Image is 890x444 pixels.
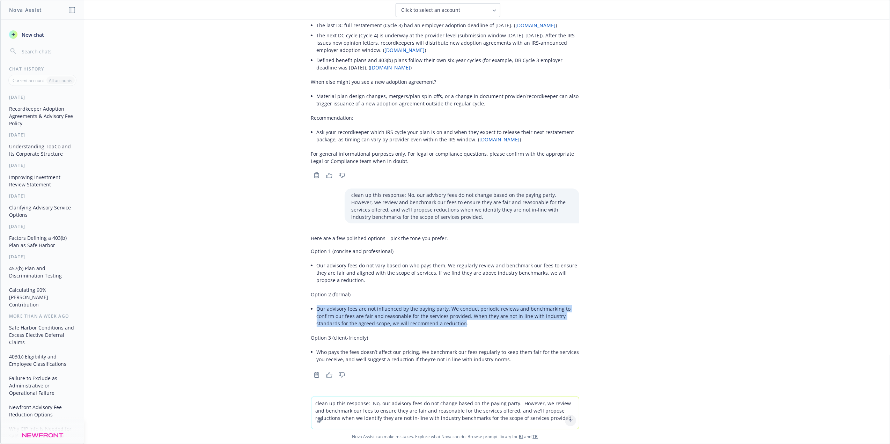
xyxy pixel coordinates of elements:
[6,171,79,190] button: Improving Investment Review Statement
[396,3,500,17] button: Click to select an account
[317,55,579,73] li: Defined benefit plans and 403(b) plans follow their own six‑year cycles (for example, DB Cycle 3 ...
[6,202,79,221] button: Clarifying Advisory Service Options
[1,223,84,229] div: [DATE]
[6,141,79,160] button: Understanding TopCo and Its Corporate Structure
[311,150,579,165] p: For general informational purposes only. For legal or compliance questions, please confirm with t...
[311,247,579,255] p: Option 1 (concise and professional)
[1,132,84,138] div: [DATE]
[402,7,461,14] span: Click to select an account
[314,372,320,378] svg: Copy to clipboard
[9,6,42,14] h1: Nova Assist
[516,22,556,29] a: [DOMAIN_NAME]
[317,91,579,109] li: Material plan design changes, mergers/plan spin‑offs, or a change in document provider/recordkeep...
[352,191,572,221] p: clean up this response: No, our advisory fees do not change based on the paying party. However, w...
[317,20,579,30] li: The last DC full restatement (Cycle 3) had an employer adoption deadline of [DATE]. ( )
[317,304,579,328] li: Our advisory fees are not influenced by the paying party. We conduct periodic reviews and benchma...
[314,172,320,178] svg: Copy to clipboard
[6,284,79,310] button: Calculating 90% [PERSON_NAME] Contribution
[480,136,520,143] a: [DOMAIN_NAME]
[6,351,79,370] button: 403(b) Eligibility and Employee Classifications
[519,434,523,439] a: BI
[311,235,579,242] p: Here are a few polished options—pick the tone you prefer.
[20,46,76,56] input: Search chats
[311,334,579,341] p: Option 3 (client-friendly)
[336,170,347,180] button: Thumbs down
[370,64,411,71] a: [DOMAIN_NAME]
[533,434,538,439] a: TR
[311,291,579,298] p: Option 2 (formal)
[1,66,84,72] div: Chat History
[6,322,79,348] button: Safe Harbor Conditions and Excess Elective Deferral Claims
[6,423,79,442] button: Why CIP Info is Needed for Self-Directed Brokerage
[317,347,579,364] li: Who pays the fees doesn’t affect our pricing. We benchmark our fees regularly to keep them fair f...
[1,254,84,260] div: [DATE]
[13,77,44,83] p: Current account
[385,47,425,53] a: [DOMAIN_NAME]
[317,260,579,285] li: Our advisory fees do not vary based on who pays them. We regularly review and benchmark our fees ...
[317,127,579,145] li: Ask your recordkeeper which IRS cycle your plan is on and when they expect to release their next ...
[311,114,579,121] p: Recommendation:
[6,372,79,399] button: Failure to Exclude as Administrative or Operational Failure
[1,193,84,199] div: [DATE]
[6,401,79,420] button: Newfront Advisory Fee Reduction Options
[317,30,579,55] li: The next DC cycle (Cycle 4) is underway at the provider level (submission window [DATE]–[DATE]). ...
[20,31,44,38] span: New chat
[311,78,579,86] p: When else might you see a new adoption agreement?
[6,232,79,251] button: Factors Defining a 403(b) Plan as Safe Harbor
[336,370,347,380] button: Thumbs down
[1,94,84,100] div: [DATE]
[49,77,72,83] p: All accounts
[3,429,887,444] span: Nova Assist can make mistakes. Explore what Nova can do: Browse prompt library for and
[6,28,79,41] button: New chat
[6,262,79,281] button: 457(b) Plan and Discrimination Testing
[1,313,84,319] div: More than a week ago
[1,162,84,168] div: [DATE]
[6,103,79,129] button: Recordkeeper Adoption Agreements & Advisory Fee Policy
